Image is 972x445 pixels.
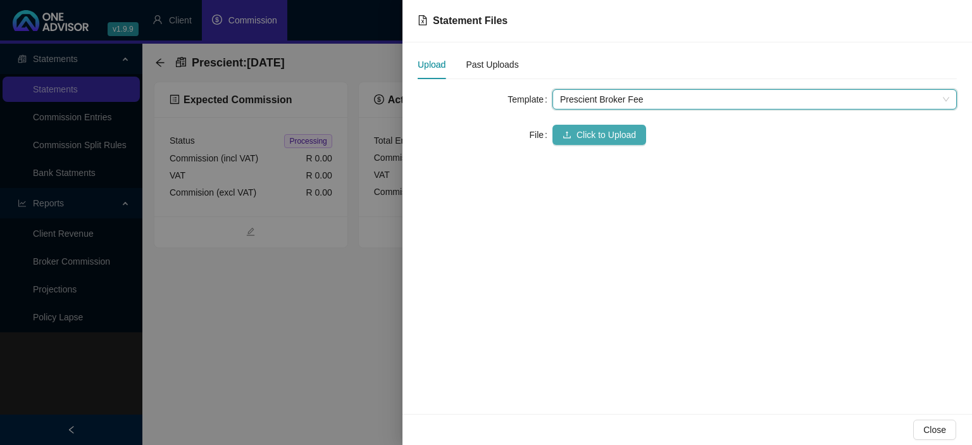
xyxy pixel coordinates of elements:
label: File [530,125,552,145]
span: Close [923,423,946,437]
span: Click to Upload [576,128,636,142]
label: Template [508,89,552,110]
button: uploadClick to Upload [552,125,646,145]
span: Prescient Broker Fee [560,90,949,109]
div: Upload [418,58,445,72]
button: Close [913,420,956,440]
div: Past Uploads [466,58,518,72]
span: file-excel [418,15,428,25]
span: upload [563,130,571,139]
span: Statement Files [433,15,508,26]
